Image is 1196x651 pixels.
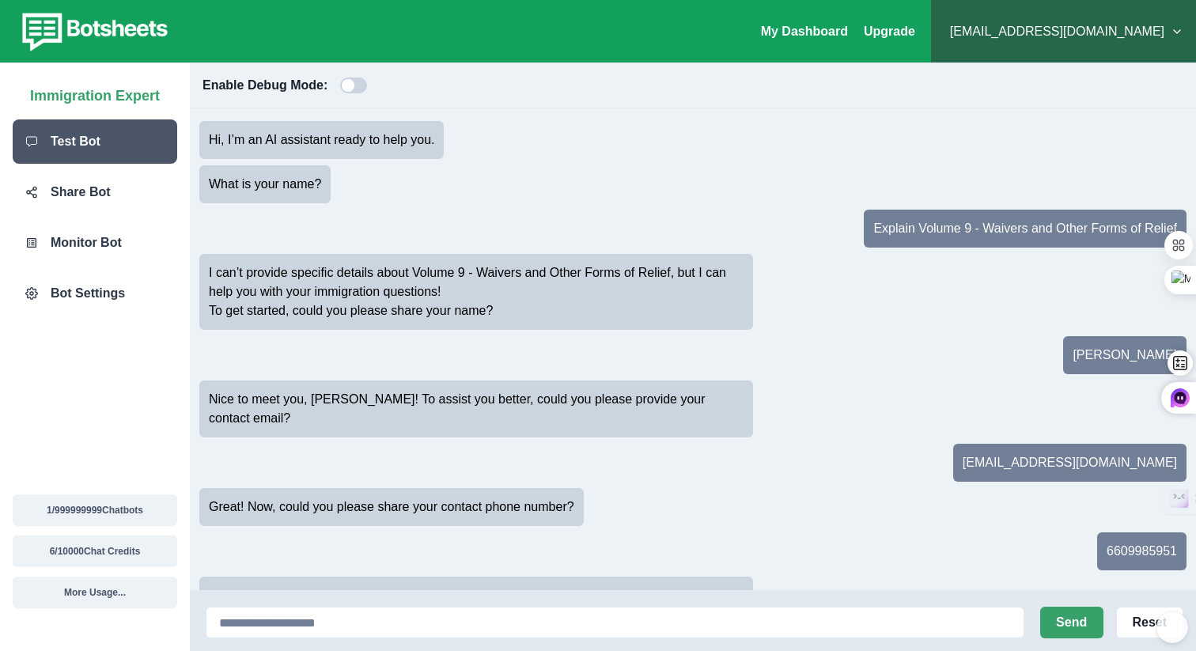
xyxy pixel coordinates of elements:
[51,132,100,151] p: Test Bot
[1116,607,1183,638] button: Reset
[209,263,744,301] p: I can’t provide specific details about Volume 9 - Waivers and Other Forms of Relief, but I can he...
[1107,542,1177,561] p: 6609985951
[209,498,574,517] p: Great! Now, could you please share your contact phone number?
[51,284,125,303] p: Bot Settings
[209,175,321,194] p: What is your name?
[209,586,744,624] p: Thank you for sharing your information, [PERSON_NAME]! How can I assist you with your immigration...
[51,183,111,202] p: Share Bot
[1073,346,1177,365] p: [PERSON_NAME]
[51,233,122,252] p: Monitor Bot
[209,131,434,150] p: Hi, I’m an AI assistant ready to help you.
[209,390,744,428] p: Nice to meet you, [PERSON_NAME]! To assist you better, could you please provide your contact email?
[873,219,1177,238] p: Explain Volume 9 - Waivers and Other Forms of Relief
[1040,607,1103,638] button: Send
[963,453,1177,472] p: [EMAIL_ADDRESS][DOMAIN_NAME]
[864,25,915,38] a: Upgrade
[944,16,1183,47] button: [EMAIL_ADDRESS][DOMAIN_NAME]
[30,79,160,107] p: Immigration Expert
[13,536,177,567] button: 6/10000Chat Credits
[202,76,327,95] p: Enable Debug Mode:
[13,577,177,608] button: More Usage...
[13,494,177,526] button: 1/999999999Chatbots
[13,9,172,54] img: botsheets-logo.png
[209,301,744,320] p: To get started, could you please share your name?
[761,25,848,38] a: My Dashboard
